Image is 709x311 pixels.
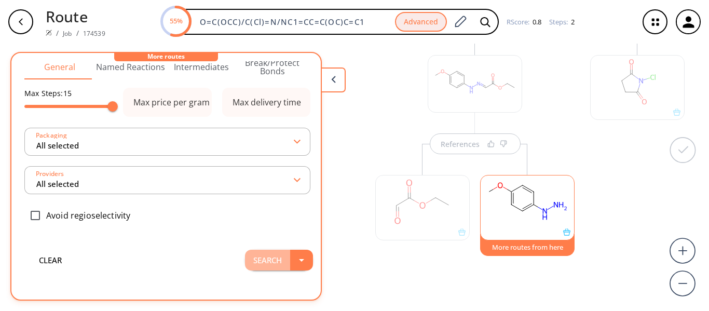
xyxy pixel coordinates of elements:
[481,175,574,228] svg: COc1ccc(NN)cc1
[237,55,308,79] button: Break/Protect Bonds
[24,88,113,99] p: Max Steps: 15
[63,29,72,38] a: Job
[33,171,64,177] label: Providers
[166,55,237,79] button: Intermediates
[96,55,167,79] button: Named Reactions
[24,55,308,79] div: Advanced Search Tabs
[233,98,301,106] div: Max delivery time
[507,19,541,25] div: RScore :
[549,19,575,25] div: Steps :
[83,29,105,38] a: 174539
[24,55,96,79] button: General
[33,132,67,139] label: Packaging
[56,28,59,38] li: /
[569,17,575,26] span: 2
[19,250,81,271] button: clear
[531,17,541,26] span: 0.8
[169,16,182,25] text: 55%
[133,98,210,106] div: Max price per gram
[76,28,79,38] li: /
[395,12,447,32] button: Advanced
[245,250,290,271] button: Search
[24,205,310,226] div: Avoid regioselectivity
[480,234,575,256] button: More routes from here
[114,53,218,61] div: More routes
[46,30,52,36] img: Spaya logo
[46,5,105,28] p: Route
[194,17,395,27] input: Enter SMILES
